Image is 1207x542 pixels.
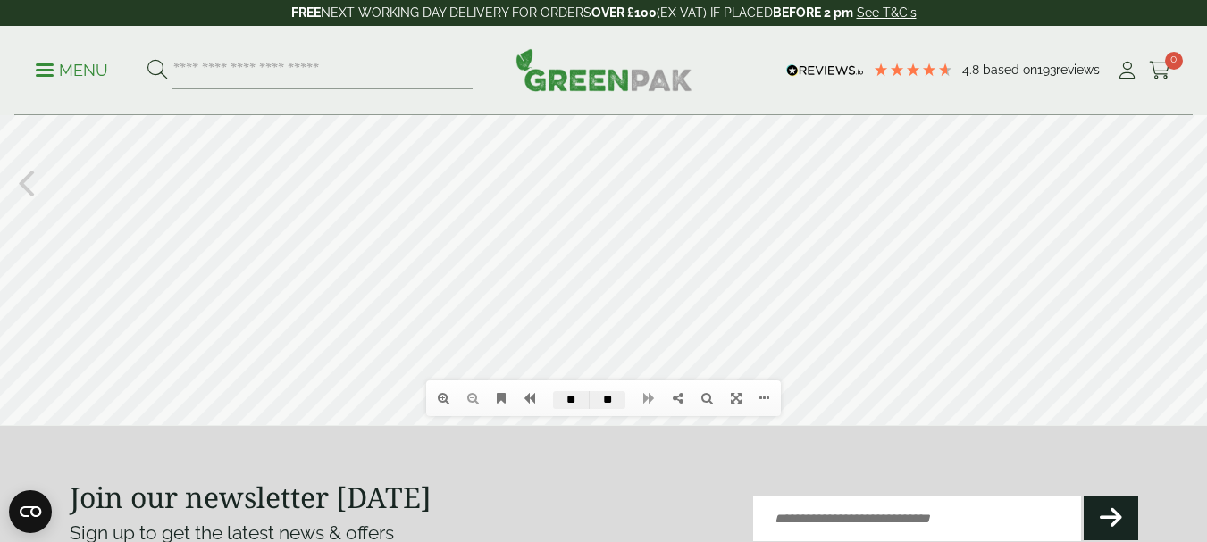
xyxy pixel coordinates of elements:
[1056,63,1100,77] span: reviews
[291,5,321,20] strong: FREE
[36,60,108,81] p: Menu
[983,63,1037,77] span: Based on
[773,5,853,20] strong: BEFORE 2 pm
[1116,62,1138,79] i: My Account
[786,64,864,77] img: REVIEWS.io
[36,60,108,78] a: Menu
[1165,52,1183,70] span: 0
[759,454,769,467] i: More
[1037,63,1056,77] span: 193
[731,454,742,467] i: Full screen
[673,454,683,467] i: Share
[873,62,953,78] div: 4.8 Stars
[524,454,535,467] i: Previous page
[438,454,449,467] i: Zoom in
[515,48,692,91] img: GreenPak Supplies
[1149,62,1171,79] i: Cart
[857,5,917,20] a: See T&C's
[70,478,432,516] strong: Join our newsletter [DATE]
[497,454,506,467] i: Table of contents
[591,5,657,20] strong: OVER £100
[701,454,713,467] i: Search
[1149,57,1171,84] a: 0
[9,490,52,533] button: Open CMP widget
[18,221,35,267] i: Previous page
[962,63,983,77] span: 4.8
